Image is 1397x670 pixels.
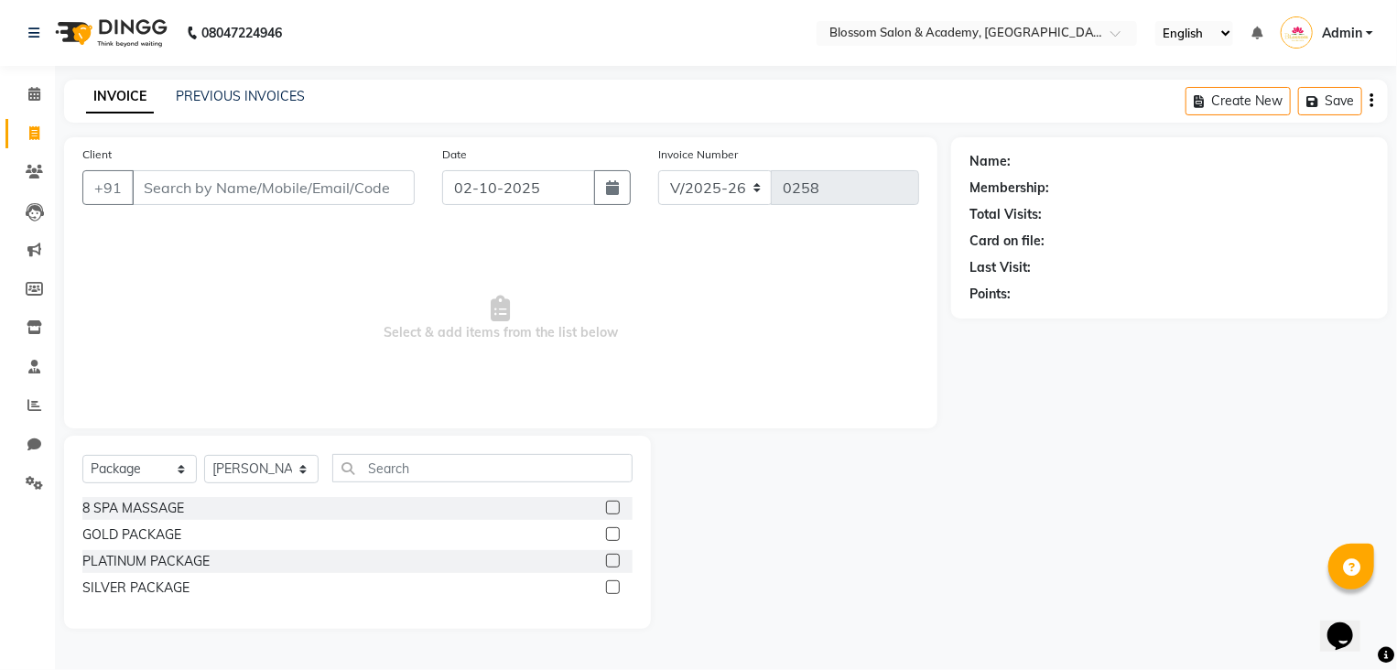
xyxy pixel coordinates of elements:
div: SILVER PACKAGE [82,578,190,598]
div: Last Visit: [969,258,1031,277]
div: GOLD PACKAGE [82,525,181,545]
label: Invoice Number [658,146,738,163]
label: Client [82,146,112,163]
button: Create New [1186,87,1291,115]
button: +91 [82,170,134,205]
span: Select & add items from the list below [82,227,919,410]
button: Save [1298,87,1362,115]
div: 8 SPA MASSAGE [82,499,184,518]
iframe: chat widget [1320,597,1379,652]
a: INVOICE [86,81,154,113]
div: Name: [969,152,1011,171]
img: Admin [1281,16,1313,49]
b: 08047224946 [201,7,282,59]
span: Admin [1322,24,1362,43]
div: PLATINUM PACKAGE [82,552,210,571]
div: Points: [969,285,1011,304]
label: Date [442,146,467,163]
input: Search [332,454,633,482]
input: Search by Name/Mobile/Email/Code [132,170,415,205]
div: Card on file: [969,232,1045,251]
img: logo [47,7,172,59]
div: Membership: [969,178,1049,198]
a: PREVIOUS INVOICES [176,88,305,104]
div: Total Visits: [969,205,1042,224]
